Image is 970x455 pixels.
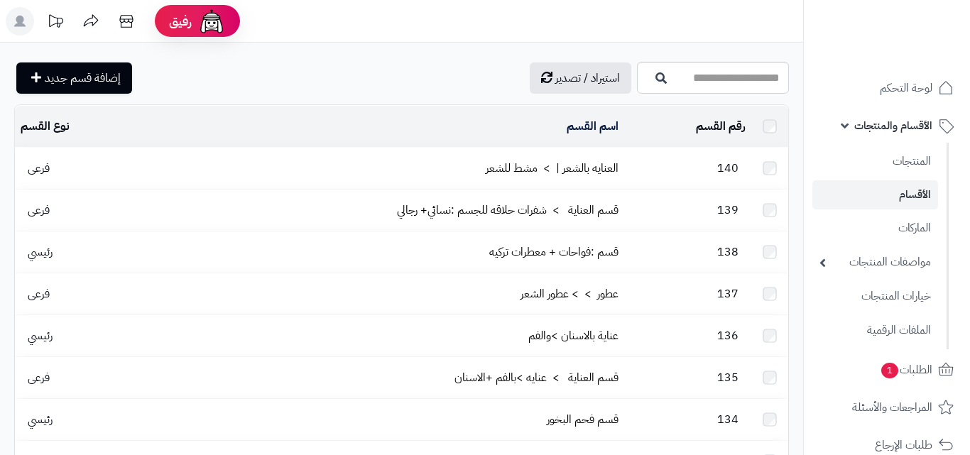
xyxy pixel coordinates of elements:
a: المراجعات والأسئلة [812,390,961,424]
a: الماركات [812,213,938,243]
a: إضافة قسم جديد [16,62,132,94]
span: المراجعات والأسئلة [852,398,932,417]
span: 1 [881,363,898,378]
span: الطلبات [880,360,932,380]
span: 137 [710,285,746,302]
td: نوع القسم [15,106,141,147]
a: الملفات الرقمية [812,315,938,346]
a: قسم فحم البخور [547,411,618,428]
a: الأقسام [812,180,938,209]
a: قسم :فواحات + معطرات تركيه [489,243,618,261]
span: فرعى [21,285,57,302]
a: عطور > > عطور الشعر [521,285,618,302]
span: فرعى [21,369,57,386]
span: فرعى [21,202,57,219]
a: قسم العناية > شفرات حلاقه للجسم :نسائي+ رجالي [397,202,618,219]
span: 134 [710,411,746,428]
span: إضافة قسم جديد [45,70,121,87]
span: فرعى [21,160,57,177]
a: العنايه بالشعر | > مشط للشعر [486,160,618,177]
a: المنتجات [812,146,938,177]
span: 140 [710,160,746,177]
a: الطلبات1 [812,353,961,387]
span: رئيسي [21,243,60,261]
a: مواصفات المنتجات [812,247,938,278]
span: لوحة التحكم [880,78,932,98]
span: الأقسام والمنتجات [854,116,932,136]
span: رئيسي [21,327,60,344]
a: عناية بالاسنان >والفم [528,327,618,344]
div: رقم القسم [630,119,746,135]
span: رفيق [169,13,192,30]
span: استيراد / تصدير [555,70,620,87]
span: 135 [710,369,746,386]
span: طلبات الإرجاع [875,435,932,455]
img: logo-2.png [873,38,957,67]
a: خيارات المنتجات [812,281,938,312]
a: تحديثات المنصة [38,7,73,39]
a: قسم العناية > عنايه >بالفم +الاسنان [454,369,618,386]
a: اسم القسم [567,118,618,135]
span: 139 [710,202,746,219]
span: 138 [710,243,746,261]
span: رئيسي [21,411,60,428]
a: لوحة التحكم [812,71,961,105]
a: استيراد / تصدير [530,62,631,94]
span: 136 [710,327,746,344]
img: ai-face.png [197,7,226,35]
